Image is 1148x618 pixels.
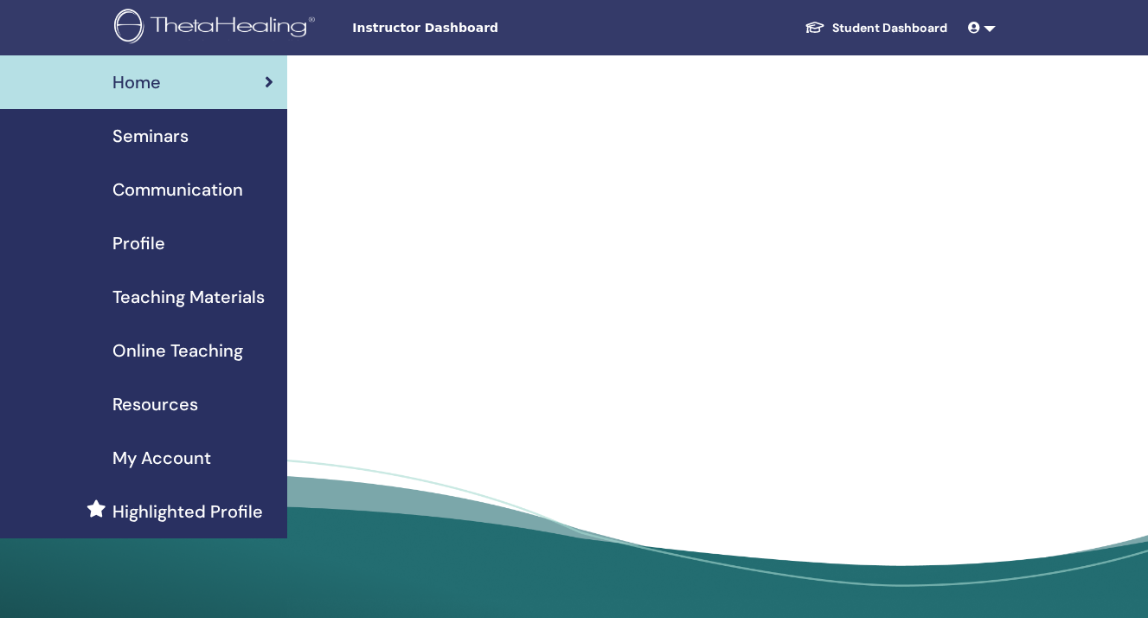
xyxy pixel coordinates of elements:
[112,499,263,525] span: Highlighted Profile
[791,12,961,44] a: Student Dashboard
[114,9,321,48] img: logo.png
[112,284,265,310] span: Teaching Materials
[352,19,612,37] span: Instructor Dashboard
[112,177,243,203] span: Communication
[805,20,825,35] img: graduation-cap-white.svg
[112,69,161,95] span: Home
[112,123,189,149] span: Seminars
[112,230,165,256] span: Profile
[112,338,243,364] span: Online Teaching
[112,391,198,417] span: Resources
[112,445,211,471] span: My Account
